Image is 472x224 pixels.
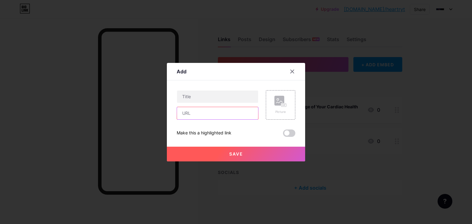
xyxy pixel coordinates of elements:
div: Make this a highlighted link [177,129,231,137]
input: URL [177,107,258,119]
span: Save [229,151,243,156]
input: Title [177,91,258,103]
div: Add [177,68,187,75]
div: Picture [274,110,287,114]
button: Save [167,147,305,161]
